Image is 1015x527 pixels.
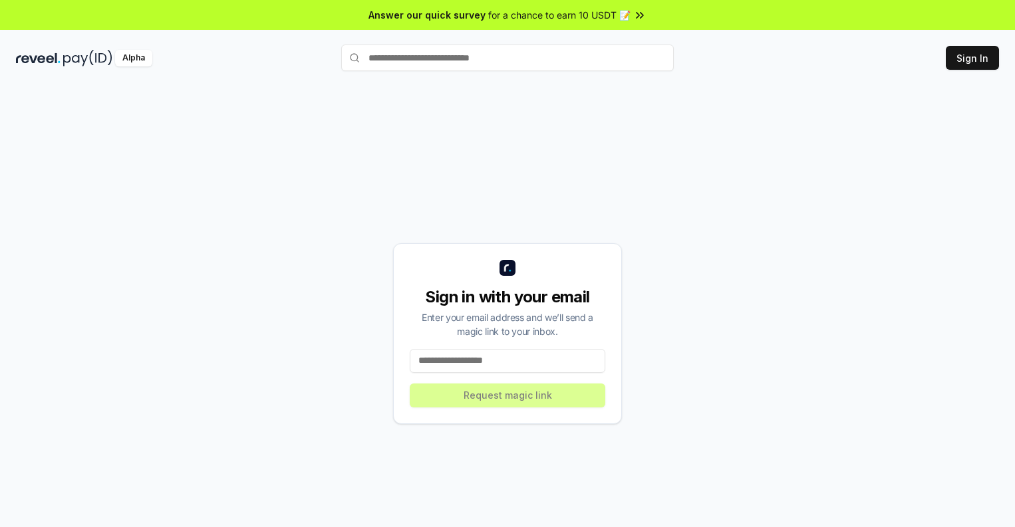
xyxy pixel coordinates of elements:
[368,8,486,22] span: Answer our quick survey
[410,286,605,308] div: Sign in with your email
[946,46,999,70] button: Sign In
[410,310,605,338] div: Enter your email address and we’ll send a magic link to your inbox.
[488,8,631,22] span: for a chance to earn 10 USDT 📝
[500,260,515,276] img: logo_small
[16,50,61,66] img: reveel_dark
[63,50,112,66] img: pay_id
[115,50,152,66] div: Alpha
